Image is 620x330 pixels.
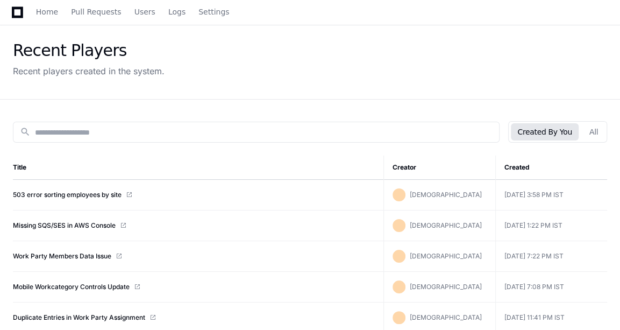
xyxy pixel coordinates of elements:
[13,221,116,230] a: Missing SQS/SES in AWS Console
[36,9,58,15] span: Home
[495,180,607,210] td: [DATE] 3:58 PM IST
[495,272,607,303] td: [DATE] 7:08 PM IST
[410,221,482,229] span: [DEMOGRAPHIC_DATA]
[410,313,482,321] span: [DEMOGRAPHIC_DATA]
[495,156,607,180] th: Created
[410,252,482,260] span: [DEMOGRAPHIC_DATA]
[13,41,165,60] div: Recent Players
[410,283,482,291] span: [DEMOGRAPHIC_DATA]
[168,9,186,15] span: Logs
[495,210,607,241] td: [DATE] 1:22 PM IST
[71,9,121,15] span: Pull Requests
[13,283,130,291] a: Mobile Workcategory Controls Update
[134,9,155,15] span: Users
[511,123,578,141] button: Created By You
[13,156,383,180] th: Title
[583,123,604,141] button: All
[410,191,482,199] span: [DEMOGRAPHIC_DATA]
[495,241,607,272] td: [DATE] 7:22 PM IST
[13,191,122,199] a: 503 error sorting employees by site
[13,313,145,322] a: Duplicate Entries in Work Party Assignment
[20,127,31,137] mat-icon: search
[13,252,111,261] a: Work Party Members Data Issue
[383,156,495,180] th: Creator
[13,65,165,78] div: Recent players created in the system.
[198,9,229,15] span: Settings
